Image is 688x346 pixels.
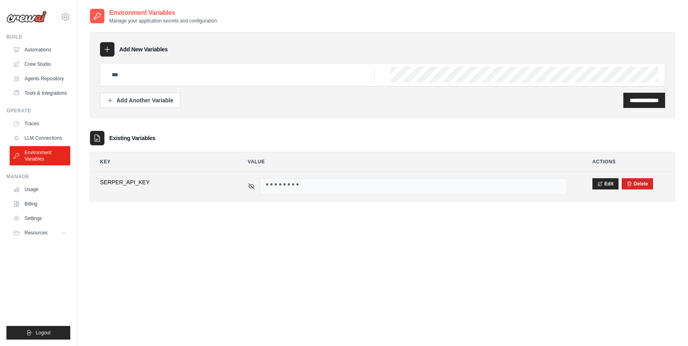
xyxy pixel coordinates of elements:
[100,93,180,108] button: Add Another Variable
[592,178,619,189] button: Edit
[6,108,70,114] div: Operate
[10,197,70,210] a: Billing
[10,58,70,71] a: Crew Studio
[10,43,70,56] a: Automations
[10,132,70,145] a: LLM Connections
[10,183,70,196] a: Usage
[36,330,51,336] span: Logout
[6,11,47,23] img: Logo
[583,152,675,171] th: Actions
[10,117,70,130] a: Traces
[6,173,70,180] div: Manage
[109,18,217,24] p: Manage your application secrets and configuration
[238,152,576,171] th: Value
[10,72,70,85] a: Agents Repository
[10,212,70,225] a: Settings
[10,87,70,100] a: Tools & Integrations
[6,326,70,340] button: Logout
[109,8,217,18] h2: Environment Variables
[90,152,232,171] th: Key
[107,96,174,104] div: Add Another Variable
[10,226,70,239] button: Resources
[10,146,70,165] a: Environment Variables
[100,178,222,186] span: SERPER_API_KEY
[109,134,155,142] h3: Existing Variables
[627,181,648,187] button: Delete
[24,230,47,236] span: Resources
[6,34,70,40] div: Build
[119,45,168,53] h3: Add New Variables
